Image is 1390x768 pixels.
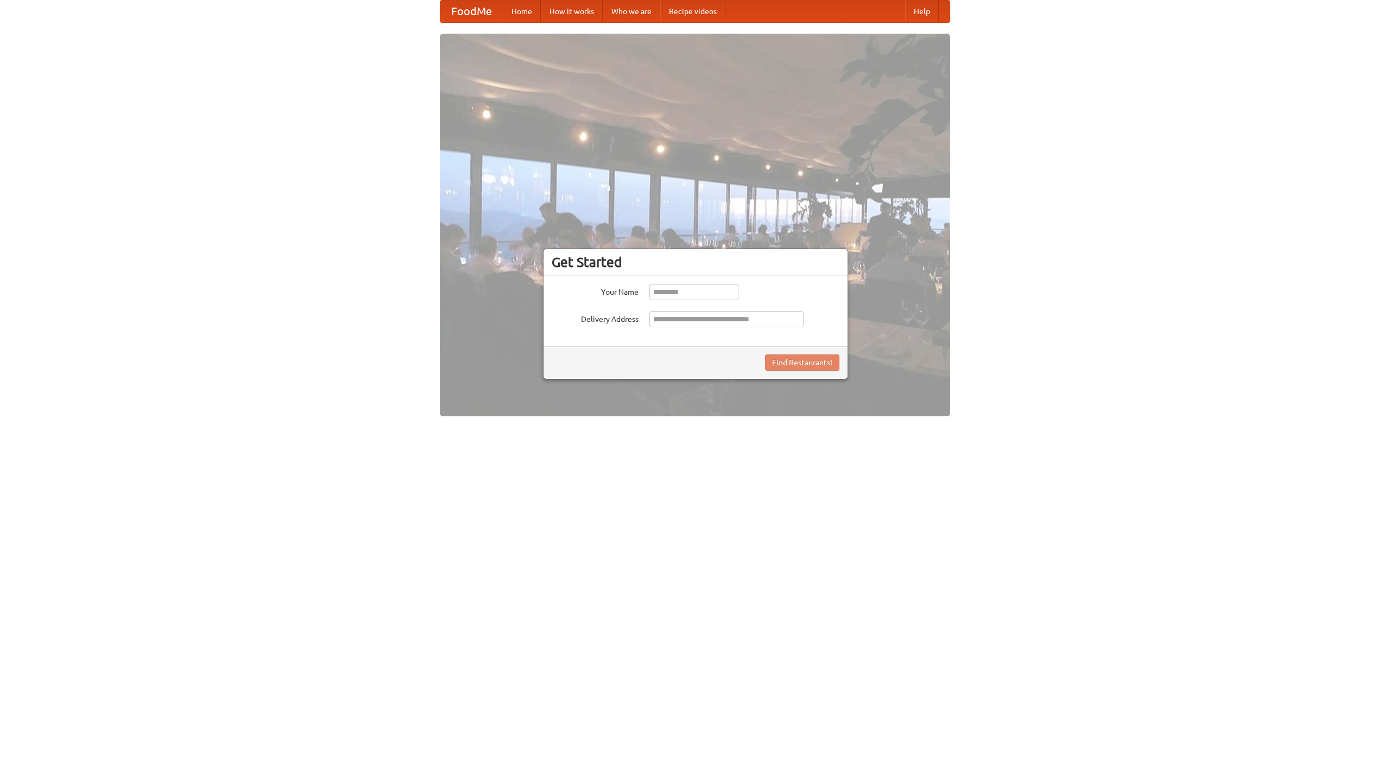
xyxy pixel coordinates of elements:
a: How it works [541,1,603,22]
button: Find Restaurants! [765,354,839,371]
label: Delivery Address [552,311,639,325]
a: Help [905,1,939,22]
a: Recipe videos [660,1,725,22]
a: Who we are [603,1,660,22]
h3: Get Started [552,254,839,270]
label: Your Name [552,284,639,297]
a: Home [503,1,541,22]
a: FoodMe [440,1,503,22]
